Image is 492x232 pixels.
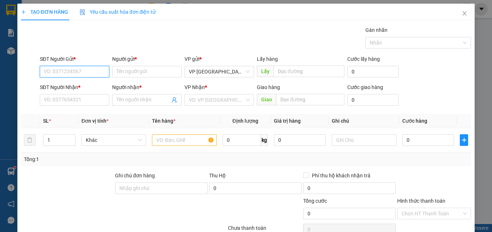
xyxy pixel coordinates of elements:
div: SĐT Người Nhận [40,83,109,91]
span: close [462,10,467,16]
div: VP gửi [184,55,254,63]
span: SL [43,118,49,124]
span: VP Nhận [184,84,205,90]
span: plus [460,137,468,143]
span: Đơn vị tính [81,118,109,124]
input: Dọc đường [273,66,344,77]
span: Giao [257,94,276,105]
input: 0 [274,134,326,146]
div: Người gửi [112,55,182,63]
input: Ghi Chú [332,134,396,146]
button: Close [454,4,475,24]
span: kg [261,134,268,146]
input: Ghi chú đơn hàng [115,182,208,194]
div: Người nhận [112,83,182,91]
label: Ghi chú đơn hàng [115,173,155,178]
span: Phí thu hộ khách nhận trả [309,172,373,180]
div: SĐT Người Gửi [40,55,109,63]
input: Cước giao hàng [347,94,399,106]
label: Gán nhãn [365,27,387,33]
span: Tổng cước [303,198,327,204]
span: Lấy hàng [257,56,278,62]
span: Giá trị hàng [274,118,301,124]
label: Cước giao hàng [347,84,383,90]
label: Cước lấy hàng [347,56,380,62]
button: delete [24,134,35,146]
label: Hình thức thanh toán [397,198,445,204]
div: Tổng: 1 [24,155,191,163]
th: Ghi chú [329,114,399,128]
span: Giao hàng [257,84,280,90]
span: Thu Hộ [209,173,226,178]
span: Lấy [257,66,273,77]
span: Cước hàng [402,118,427,124]
input: Cước lấy hàng [347,66,399,77]
input: VD: Bàn, Ghế [152,134,217,146]
span: TẠO ĐƠN HÀNG [21,9,68,15]
span: user-add [171,97,177,103]
span: Khác [86,135,142,145]
input: Dọc đường [276,94,344,105]
button: plus [460,134,468,146]
span: plus [21,9,26,14]
span: VP Nha Trang xe Limousine [189,66,250,77]
span: Định lượng [233,118,258,124]
span: Yêu cầu xuất hóa đơn điện tử [80,9,156,15]
img: icon [80,9,85,15]
span: Tên hàng [152,118,175,124]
